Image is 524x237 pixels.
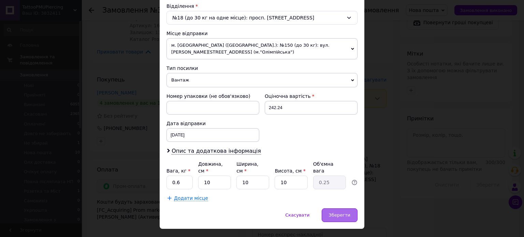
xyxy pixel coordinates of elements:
label: Довжина, см [198,161,223,174]
span: Скасувати [285,212,309,218]
span: Місце відправки [166,31,208,36]
label: Вага, кг [166,168,190,174]
div: Дата відправки [166,120,259,127]
span: Вантаж [166,73,358,87]
label: Висота, см [275,168,305,174]
span: м. [GEOGRAPHIC_DATA] ([GEOGRAPHIC_DATA].): №150 (до 30 кг): вул. [PERSON_NAME][STREET_ADDRESS] (м... [166,38,358,59]
label: Ширина, см [236,161,258,174]
span: Опис та додаткова інформація [172,148,261,154]
div: Відділення [166,3,358,10]
span: Тип посилки [166,65,198,71]
div: Об'ємна вага [313,161,346,174]
div: №18 (до 30 кг на одне місце): просп. [STREET_ADDRESS] [166,11,358,25]
div: Номер упаковки (не обов'язково) [166,93,259,100]
div: Оціночна вартість [265,93,358,100]
span: Зберегти [329,212,350,218]
span: Додати місце [174,195,208,201]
